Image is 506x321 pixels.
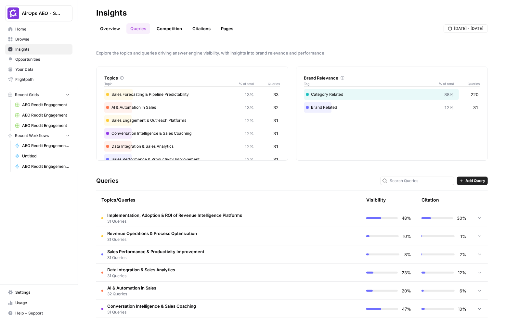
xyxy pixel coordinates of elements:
[107,273,175,279] span: 31 Queries
[104,141,280,152] div: Data Integration & Sales Analytics
[402,269,411,276] span: 23%
[104,128,280,139] div: Conversation Intelligence & Sales Coaching
[304,75,480,81] div: Brand Relevance
[15,36,70,42] span: Browse
[107,285,156,291] span: AI & Automation in Sales
[245,156,254,163] span: 12%
[245,130,254,137] span: 12%
[274,143,279,150] span: 31
[15,92,39,98] span: Recent Grids
[12,141,72,151] a: AEO Reddit Engagement - Fork
[107,237,197,242] span: 31 Queries
[22,102,70,108] span: AEO Reddit Engagement
[274,156,279,163] span: 31
[473,104,478,111] span: 31
[402,215,411,221] span: 48%
[107,255,204,261] span: 31 Queries
[126,23,150,34] a: Queries
[235,81,254,86] span: % of total
[104,81,235,86] span: Topic
[245,91,254,98] span: 13%
[101,191,301,209] div: Topics/Queries
[458,269,466,276] span: 12%
[15,133,49,139] span: Recent Workflows
[274,104,279,111] span: 32
[444,24,488,33] button: [DATE] - [DATE]
[12,120,72,131] a: AEO Reddit Engagement
[107,303,196,309] span: Conversation Intelligence & Sales Coaching
[457,177,488,185] button: Add Query
[274,91,279,98] span: 33
[15,310,70,316] span: Help + Support
[15,26,70,32] span: Home
[96,176,119,185] h3: Queries
[104,75,280,81] div: Topics
[104,102,280,113] div: AI & Automation in Sales
[188,23,214,34] a: Citations
[459,233,466,240] span: 1%
[217,23,237,34] a: Pages
[434,81,454,86] span: % of total
[107,248,204,255] span: Sales Performance & Productivity Improvement
[107,218,242,224] span: 31 Queries
[96,8,127,18] div: Insights
[5,90,72,100] button: Recent Grids
[402,306,411,312] span: 47%
[22,112,70,118] span: AEO Reddit Engagement
[15,300,70,306] span: Usage
[304,81,435,86] span: Tag
[12,161,72,172] a: AEO Reddit Engagement - Fork
[153,23,186,34] a: Competition
[402,288,411,294] span: 20%
[444,104,454,111] span: 12%
[422,191,439,209] div: Citation
[5,34,72,44] a: Browse
[403,251,411,258] span: 8%
[7,7,19,19] img: AirOps AEO - Single Brand (Gong) Logo
[107,266,175,273] span: Data Integration & Sales Analytics
[465,178,485,184] span: Add Query
[254,81,280,86] span: Queries
[5,44,72,55] a: Insights
[15,77,70,82] span: Flightpath
[454,81,480,86] span: Queries
[5,74,72,85] a: Flightpath
[458,306,466,312] span: 10%
[366,197,386,203] div: Visibility
[274,130,279,137] span: 31
[22,143,70,149] span: AEO Reddit Engagement - Fork
[22,123,70,129] span: AEO Reddit Engagement
[390,178,452,184] input: Search Queries
[104,154,280,165] div: Sales Performance & Productivity Improvement
[22,164,70,169] span: AEO Reddit Engagement - Fork
[107,291,156,297] span: 32 Queries
[245,104,254,111] span: 13%
[245,143,254,150] span: 12%
[304,89,480,100] div: Category Related
[15,46,70,52] span: Insights
[5,287,72,298] a: Settings
[5,64,72,75] a: Your Data
[5,308,72,318] button: Help + Support
[107,309,196,315] span: 31 Queries
[459,288,466,294] span: 6%
[459,251,466,258] span: 2%
[22,10,61,17] span: AirOps AEO - Single Brand (Gong)
[12,100,72,110] a: AEO Reddit Engagement
[457,215,466,221] span: 30%
[96,50,488,56] span: Explore the topics and queries driving answer engine visibility, with insights into brand relevan...
[104,115,280,126] div: Sales Engagement & Outreach Platforms
[304,102,480,113] div: Brand Related
[5,54,72,65] a: Opportunities
[107,230,197,237] span: Revenue Operations & Process Optimization
[444,91,454,98] span: 88%
[5,131,72,141] button: Recent Workflows
[403,233,411,240] span: 10%
[5,24,72,34] a: Home
[96,23,124,34] a: Overview
[107,212,242,218] span: Implementation, Adoption & ROI of Revenue Intelligence Platforms
[274,117,279,124] span: 31
[471,91,478,98] span: 220
[12,110,72,120] a: AEO Reddit Engagement
[5,5,72,21] button: Workspace: AirOps AEO - Single Brand (Gong)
